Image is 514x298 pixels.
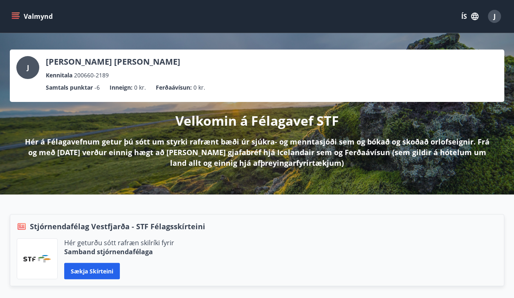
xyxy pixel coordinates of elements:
[457,9,483,24] button: ÍS
[27,63,29,72] span: J
[74,71,109,80] span: 200660-2189
[94,83,100,92] span: -6
[46,83,93,92] p: Samtals punktar
[494,12,496,21] span: J
[134,83,146,92] span: 0 kr.
[110,83,132,92] p: Inneign :
[64,263,120,279] button: Sækja skírteini
[10,9,56,24] button: menu
[46,71,72,80] p: Kennitala
[46,56,180,68] p: [PERSON_NAME] [PERSON_NAME]
[64,247,174,256] p: Samband stjórnendafélaga
[30,221,205,232] span: Stjórnendafélag Vestfjarða - STF Félagsskírteini
[485,7,504,26] button: J
[156,83,192,92] p: Ferðaávísun :
[193,83,205,92] span: 0 kr.
[23,136,491,168] p: Hér á Félagavefnum getur þú sótt um styrki rafrænt bæði úr sjúkra- og menntasjóði sem og bókað og...
[23,255,51,262] img: vjCaq2fThgY3EUYqSgpjEiBg6WP39ov69hlhuPVN.png
[175,112,339,130] p: Velkomin á Félagavef STF
[64,238,174,247] p: Hér geturðu sótt rafræn skilríki fyrir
